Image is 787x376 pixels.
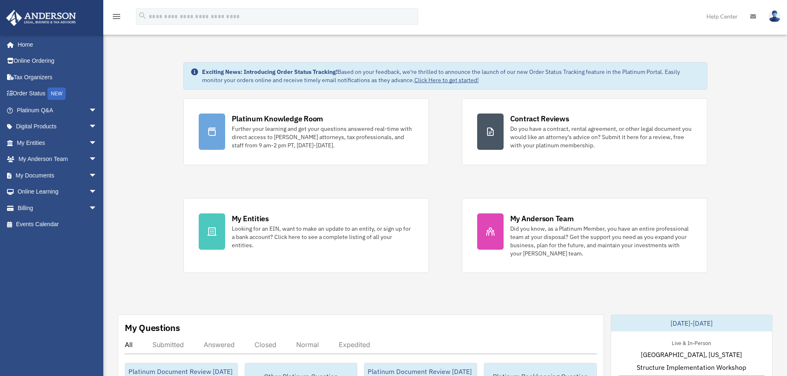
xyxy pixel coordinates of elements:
strong: Exciting News: Introducing Order Status Tracking! [202,68,338,76]
a: My Entities Looking for an EIN, want to make an update to an entity, or sign up for a bank accoun... [183,198,429,273]
a: Online Ordering [6,53,109,69]
div: [DATE]-[DATE] [611,315,772,331]
div: Submitted [152,341,184,349]
i: menu [112,12,121,21]
a: Home [6,36,105,53]
a: My Anderson Team Did you know, as a Platinum Member, you have an entire professional team at your... [462,198,707,273]
div: Live & In-Person [665,338,718,347]
div: Expedited [339,341,370,349]
a: Platinum Knowledge Room Further your learning and get your questions answered real-time with dire... [183,98,429,165]
img: User Pic [768,10,781,22]
div: My Entities [232,213,269,224]
a: Tax Organizers [6,69,109,85]
a: Online Learningarrow_drop_down [6,184,109,200]
span: Structure Implementation Workshop [637,362,746,372]
div: Further your learning and get your questions answered real-time with direct access to [PERSON_NAM... [232,125,414,149]
div: My Anderson Team [510,213,574,224]
div: All [125,341,133,349]
div: Closed [254,341,276,349]
span: arrow_drop_down [89,151,105,168]
a: Platinum Q&Aarrow_drop_down [6,102,109,118]
span: arrow_drop_down [89,184,105,201]
i: search [138,11,147,20]
img: Anderson Advisors Platinum Portal [4,10,78,26]
span: arrow_drop_down [89,102,105,119]
a: My Anderson Teamarrow_drop_down [6,151,109,168]
div: Platinum Knowledge Room [232,114,323,124]
div: Did you know, as a Platinum Member, you have an entire professional team at your disposal? Get th... [510,225,692,258]
a: Events Calendar [6,216,109,233]
span: arrow_drop_down [89,200,105,217]
a: Digital Productsarrow_drop_down [6,118,109,135]
a: Click Here to get started! [414,76,479,84]
span: arrow_drop_down [89,135,105,151]
div: Based on your feedback, we're thrilled to announce the launch of our new Order Status Tracking fe... [202,68,700,84]
div: My Questions [125,322,180,334]
div: Normal [296,341,319,349]
div: Contract Reviews [510,114,569,124]
span: [GEOGRAPHIC_DATA], [US_STATE] [641,350,742,359]
a: My Documentsarrow_drop_down [6,167,109,184]
div: Do you have a contract, rental agreement, or other legal document you would like an attorney's ad... [510,125,692,149]
span: arrow_drop_down [89,118,105,135]
a: Order StatusNEW [6,85,109,102]
a: Billingarrow_drop_down [6,200,109,216]
span: arrow_drop_down [89,167,105,184]
a: Contract Reviews Do you have a contract, rental agreement, or other legal document you would like... [462,98,707,165]
div: Looking for an EIN, want to make an update to an entity, or sign up for a bank account? Click her... [232,225,414,249]
a: menu [112,14,121,21]
div: NEW [48,87,66,100]
div: Answered [204,341,235,349]
a: My Entitiesarrow_drop_down [6,135,109,151]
